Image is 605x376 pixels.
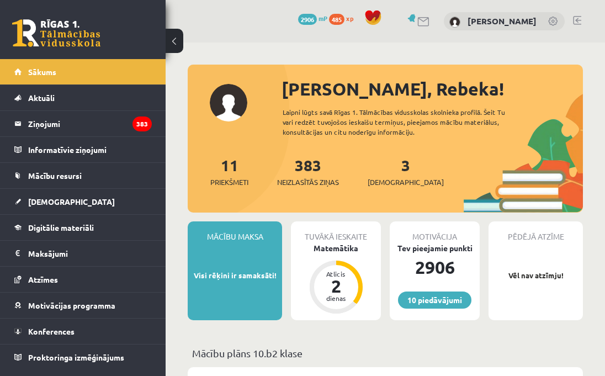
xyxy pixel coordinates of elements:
[494,270,577,281] p: Vēl nav atzīmju!
[14,319,152,344] a: Konferences
[319,14,327,23] span: mP
[28,223,94,232] span: Digitālie materiāli
[188,221,282,242] div: Mācību maksa
[320,295,353,301] div: dienas
[28,171,82,181] span: Mācību resursi
[28,300,115,310] span: Motivācijas programma
[14,345,152,370] a: Proktoringa izmēģinājums
[132,116,152,131] i: 383
[14,267,152,292] a: Atzīmes
[28,93,55,103] span: Aktuāli
[398,292,471,309] a: 10 piedāvājumi
[14,163,152,188] a: Mācību resursi
[14,215,152,240] a: Digitālie materiāli
[277,177,339,188] span: Neizlasītās ziņas
[14,189,152,214] a: [DEMOGRAPHIC_DATA]
[12,19,100,47] a: Rīgas 1. Tālmācības vidusskola
[368,155,444,188] a: 3[DEMOGRAPHIC_DATA]
[210,155,248,188] a: 11Priekšmeti
[368,177,444,188] span: [DEMOGRAPHIC_DATA]
[329,14,344,25] span: 485
[298,14,317,25] span: 2906
[346,14,353,23] span: xp
[28,111,152,136] legend: Ziņojumi
[390,242,480,254] div: Tev pieejamie punkti
[283,107,520,137] div: Laipni lūgts savā Rīgas 1. Tālmācības vidusskolas skolnieka profilā. Šeit Tu vari redzēt tuvojošo...
[14,137,152,162] a: Informatīvie ziņojumi
[291,242,381,254] div: Matemātika
[28,241,152,266] legend: Maksājumi
[320,277,353,295] div: 2
[390,221,480,242] div: Motivācija
[28,326,75,336] span: Konferences
[449,17,460,28] img: Rebeka Sanoka
[390,254,480,280] div: 2906
[210,177,248,188] span: Priekšmeti
[14,293,152,318] a: Motivācijas programma
[28,137,152,162] legend: Informatīvie ziņojumi
[291,242,381,315] a: Matemātika Atlicis 2 dienas
[28,352,124,362] span: Proktoringa izmēģinājums
[14,241,152,266] a: Maksājumi
[282,76,583,102] div: [PERSON_NAME], Rebeka!
[329,14,359,23] a: 485 xp
[14,85,152,110] a: Aktuāli
[298,14,327,23] a: 2906 mP
[14,111,152,136] a: Ziņojumi383
[468,15,537,27] a: [PERSON_NAME]
[277,155,339,188] a: 383Neizlasītās ziņas
[14,59,152,84] a: Sākums
[489,221,583,242] div: Pēdējā atzīme
[28,67,56,77] span: Sākums
[291,221,381,242] div: Tuvākā ieskaite
[192,346,579,361] p: Mācību plāns 10.b2 klase
[193,270,277,281] p: Visi rēķini ir samaksāti!
[28,274,58,284] span: Atzīmes
[28,197,115,206] span: [DEMOGRAPHIC_DATA]
[320,271,353,277] div: Atlicis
